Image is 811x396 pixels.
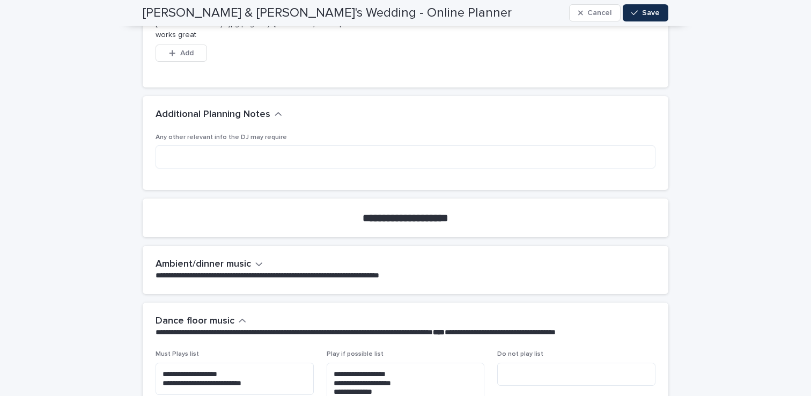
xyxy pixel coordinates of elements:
[156,18,399,41] p: [NO FLOOR PLANS] - jpg/png only (pdf also ok) - a simple screenshot works great
[143,5,512,21] h2: [PERSON_NAME] & [PERSON_NAME]'s Wedding - Online Planner
[156,259,263,270] button: Ambient/dinner music
[642,9,660,17] span: Save
[156,134,287,141] span: Any other relevant info the DJ may require
[156,351,199,357] span: Must Plays list
[569,4,621,21] button: Cancel
[156,109,282,121] button: Additional Planning Notes
[156,316,234,327] h2: Dance floor music
[156,45,207,62] button: Add
[623,4,668,21] button: Save
[180,49,194,57] span: Add
[156,109,270,121] h2: Additional Planning Notes
[156,316,246,327] button: Dance floor music
[497,351,543,357] span: Do not play list
[327,351,384,357] span: Play if possible list
[156,259,251,270] h2: Ambient/dinner music
[587,9,611,17] span: Cancel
